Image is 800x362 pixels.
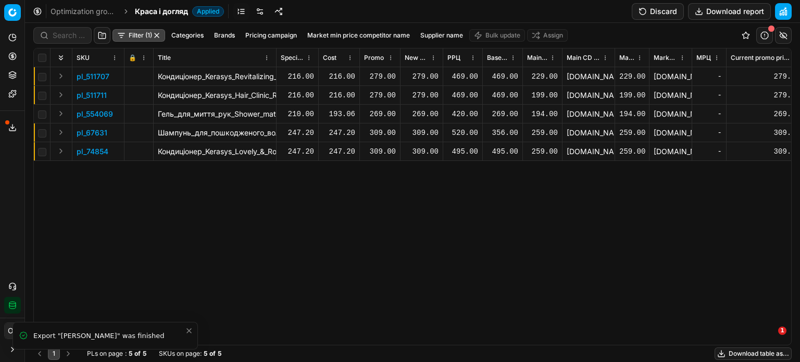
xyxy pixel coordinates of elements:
[62,347,74,360] button: Go to next page
[281,128,314,138] div: 247.20
[303,29,414,42] button: Market min price competitor name
[77,146,108,157] p: pl_74854
[619,146,645,157] div: 259.00
[688,3,771,20] button: Download report
[654,146,687,157] div: [DOMAIN_NAME]
[364,71,396,82] div: 279.00
[619,90,645,101] div: 199.00
[135,6,188,17] span: Краса і догляд
[447,146,478,157] div: 495.00
[696,109,722,119] div: -
[527,109,558,119] div: 194.00
[33,331,185,341] div: Export "[PERSON_NAME]" was finished
[619,109,645,119] div: 194.00
[632,3,684,20] button: Discard
[405,90,439,101] div: 279.00
[567,54,600,62] span: Main CD min price competitor name
[527,146,558,157] div: 259.00
[33,347,46,360] button: Go to previous page
[241,29,301,42] button: Pricing campaign
[364,109,396,119] div: 269.00
[527,90,558,101] div: 199.00
[77,128,107,138] button: pl_67631
[323,71,355,82] div: 216.00
[696,128,722,138] div: -
[731,54,790,62] span: Current promo price
[487,109,518,119] div: 269.00
[731,71,800,82] div: 279.00
[55,126,67,139] button: Expand
[167,29,208,42] button: Categories
[567,146,610,157] div: [DOMAIN_NAME]
[5,323,20,339] span: ОГ
[192,6,224,17] span: Applied
[619,128,645,138] div: 259.00
[654,109,687,119] div: [DOMAIN_NAME]
[654,71,687,82] div: [DOMAIN_NAME]
[487,90,518,101] div: 469.00
[158,128,272,138] p: Шампунь_для_пошкодженого_волосся_Kerasys_Lovely&Romantic_Perfumed_600_мл
[405,71,439,82] div: 279.00
[715,347,792,360] button: Download table as...
[4,322,21,339] button: ОГ
[87,349,146,358] div: :
[405,109,439,119] div: 269.00
[159,349,202,358] span: SKUs on page :
[158,146,272,157] p: Кондиціонер_Kerasys_Lovely_&_Romantic_Perfumed_для_пошкодженого_волосся_600_мл
[778,327,786,335] span: 1
[567,109,610,119] div: [DOMAIN_NAME]
[77,90,107,101] button: pl_511711
[281,146,314,157] div: 247.20
[696,71,722,82] div: -
[218,349,221,358] strong: 5
[654,54,677,62] span: Market min price competitor name
[51,6,117,17] a: Optimization groups
[77,109,113,119] button: pl_554069
[158,90,272,101] p: Кондиціонер_Kerasys_Hair_Clinic_Repairing_Rinse_Відновлювальний_600_мл
[158,109,272,119] p: Гель_для_миття_рук_Shower_mate_Bubble_Handwash_Молочна_бульбашка_300_мл
[416,29,467,42] button: Supplier name
[55,145,67,157] button: Expand
[731,128,800,138] div: 309.00
[447,54,460,62] span: РРЦ
[447,90,478,101] div: 469.00
[55,70,67,82] button: Expand
[527,54,547,62] span: Main CD min price
[364,54,384,62] span: Promo
[143,349,146,358] strong: 5
[129,349,132,358] strong: 5
[654,90,687,101] div: [DOMAIN_NAME]
[134,349,141,358] strong: of
[527,71,558,82] div: 229.00
[757,327,782,352] iframe: Intercom live chat
[158,71,272,82] p: Кондиціонер_Kerasys_Revitalizing_Conditioner_Оздоровчий_600_мл
[87,349,123,358] span: PLs on page
[77,54,90,62] span: SKU
[281,54,304,62] span: Specification Cost
[204,349,207,358] strong: 5
[405,54,428,62] span: New promo price
[447,128,478,138] div: 520.00
[210,29,239,42] button: Brands
[77,71,109,82] button: pl_511707
[731,146,800,157] div: 309.00
[696,90,722,101] div: -
[487,128,518,138] div: 356.00
[696,54,711,62] span: МРЦ
[447,71,478,82] div: 469.00
[323,90,355,101] div: 216.00
[364,146,396,157] div: 309.00
[53,30,85,41] input: Search by SKU or title
[281,90,314,101] div: 216.00
[209,349,216,358] strong: of
[731,109,800,119] div: 269.00
[567,71,610,82] div: [DOMAIN_NAME]
[654,128,687,138] div: [DOMAIN_NAME]
[33,347,74,360] nav: pagination
[51,6,224,17] nav: breadcrumb
[567,90,610,101] div: [DOMAIN_NAME]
